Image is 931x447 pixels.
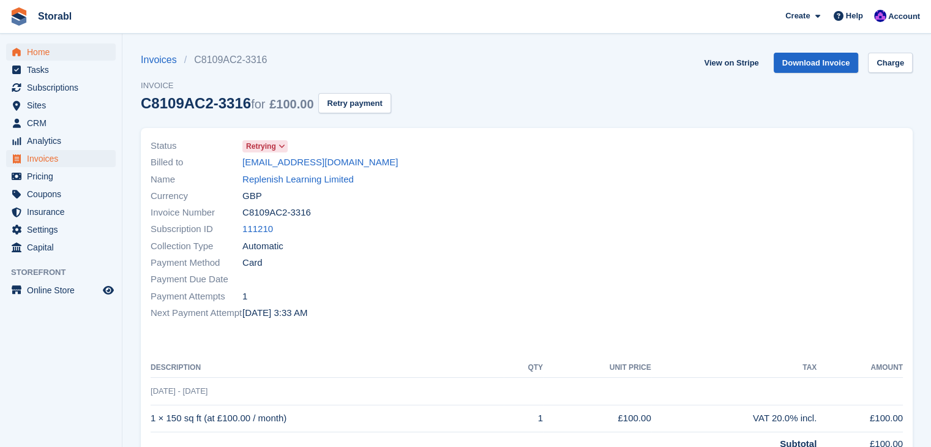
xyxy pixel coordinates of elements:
[151,306,242,320] span: Next Payment Attempt
[6,61,116,78] a: menu
[27,282,100,299] span: Online Store
[6,150,116,167] a: menu
[269,97,313,111] span: £100.00
[785,10,810,22] span: Create
[141,95,313,111] div: C8109AC2-3316
[151,173,242,187] span: Name
[242,222,273,236] a: 111210
[504,358,543,378] th: QTY
[141,53,391,67] nav: breadcrumbs
[242,306,307,320] time: 2025-10-03 02:33:19 UTC
[141,53,184,67] a: Invoices
[27,150,100,167] span: Invoices
[774,53,859,73] a: Download Invoice
[6,186,116,203] a: menu
[27,43,100,61] span: Home
[151,222,242,236] span: Subscription ID
[27,132,100,149] span: Analytics
[242,239,283,254] span: Automatic
[151,156,242,170] span: Billed to
[874,10,886,22] img: Bailey Hunt
[101,283,116,298] a: Preview store
[251,97,265,111] span: for
[27,168,100,185] span: Pricing
[846,10,863,22] span: Help
[27,221,100,238] span: Settings
[27,203,100,220] span: Insurance
[33,6,77,26] a: Storabl
[817,405,903,432] td: £100.00
[27,239,100,256] span: Capital
[318,93,391,113] button: Retry payment
[10,7,28,26] img: stora-icon-8386f47178a22dfd0bd8f6a31ec36ba5ce8667c1dd55bd0f319d3a0aa187defe.svg
[242,139,288,153] a: Retrying
[151,386,208,396] span: [DATE] - [DATE]
[151,290,242,304] span: Payment Attempts
[242,173,354,187] a: Replenish Learning Limited
[6,132,116,149] a: menu
[543,405,651,432] td: £100.00
[11,266,122,279] span: Storefront
[151,189,242,203] span: Currency
[151,239,242,254] span: Collection Type
[6,97,116,114] a: menu
[27,61,100,78] span: Tasks
[151,139,242,153] span: Status
[6,115,116,132] a: menu
[242,156,398,170] a: [EMAIL_ADDRESS][DOMAIN_NAME]
[6,203,116,220] a: menu
[6,79,116,96] a: menu
[27,79,100,96] span: Subscriptions
[141,80,391,92] span: Invoice
[6,43,116,61] a: menu
[651,411,817,426] div: VAT 20.0% incl.
[151,405,504,432] td: 1 × 150 sq ft (at £100.00 / month)
[6,168,116,185] a: menu
[151,272,242,287] span: Payment Due Date
[242,256,263,270] span: Card
[27,115,100,132] span: CRM
[6,239,116,256] a: menu
[27,186,100,203] span: Coupons
[151,206,242,220] span: Invoice Number
[6,282,116,299] a: menu
[817,358,903,378] th: Amount
[242,206,311,220] span: C8109AC2-3316
[6,221,116,238] a: menu
[242,189,262,203] span: GBP
[27,97,100,114] span: Sites
[504,405,543,432] td: 1
[651,358,817,378] th: Tax
[151,256,242,270] span: Payment Method
[868,53,913,73] a: Charge
[246,141,276,152] span: Retrying
[888,10,920,23] span: Account
[543,358,651,378] th: Unit Price
[242,290,247,304] span: 1
[699,53,763,73] a: View on Stripe
[151,358,504,378] th: Description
